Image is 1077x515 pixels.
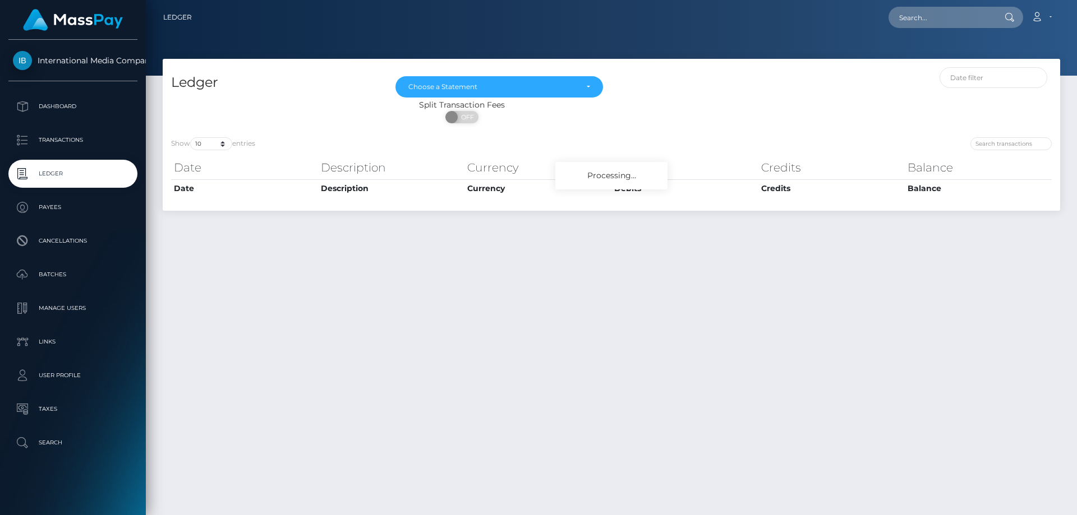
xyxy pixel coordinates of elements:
th: Currency [464,156,611,179]
input: Search transactions [970,137,1052,150]
th: Balance [905,179,1052,197]
p: Manage Users [13,300,133,317]
th: Currency [464,179,611,197]
th: Description [318,179,465,197]
a: Payees [8,193,137,221]
a: Search [8,429,137,457]
a: Ledger [8,160,137,188]
span: OFF [452,111,480,123]
div: Split Transaction Fees [163,99,761,111]
p: Dashboard [13,98,133,115]
p: Transactions [13,132,133,149]
th: Debits [611,179,758,197]
p: Search [13,434,133,451]
th: Date [171,179,318,197]
p: Batches [13,266,133,283]
th: Debits [611,156,758,179]
span: International Media Company BV [8,55,137,66]
p: User Profile [13,367,133,384]
p: Cancellations [13,233,133,249]
div: Processing... [555,162,668,189]
a: Manage Users [8,294,137,322]
a: Transactions [8,126,137,154]
p: Payees [13,199,133,216]
th: Description [318,156,465,179]
input: Search... [889,7,994,28]
img: MassPay Logo [23,9,123,31]
th: Credits [758,179,905,197]
a: Dashboard [8,92,137,120]
select: Showentries [190,137,232,150]
th: Date [171,156,318,179]
h4: Ledger [171,73,379,92]
p: Taxes [13,401,133,417]
a: Cancellations [8,227,137,255]
a: Batches [8,261,137,289]
th: Credits [758,156,905,179]
p: Ledger [13,165,133,182]
input: Date filter [940,67,1048,88]
p: Links [13,333,133,350]
a: Ledger [163,6,192,29]
a: Links [8,328,137,356]
button: Choose a Statement [395,76,603,98]
label: Show entries [171,137,255,150]
th: Balance [905,156,1052,179]
a: User Profile [8,361,137,389]
img: International Media Company BV [13,51,32,70]
a: Taxes [8,395,137,423]
div: Choose a Statement [408,82,577,91]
